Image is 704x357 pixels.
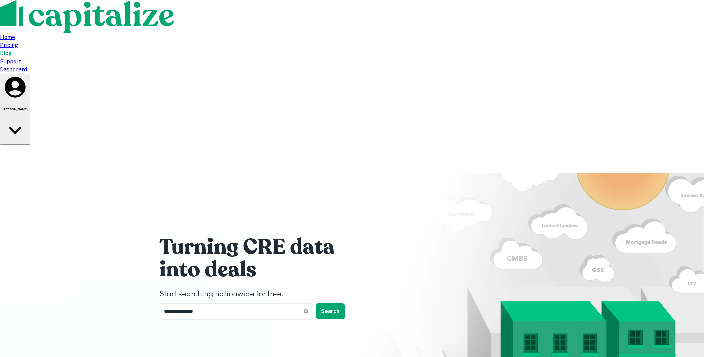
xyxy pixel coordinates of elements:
[160,256,360,283] h1: into deals
[3,108,28,111] h6: [PERSON_NAME]
[160,288,360,301] h4: Start searching nationwide for free.
[160,234,360,260] h1: Turning CRE data
[671,304,704,336] iframe: Chat Widget
[316,303,345,319] button: Search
